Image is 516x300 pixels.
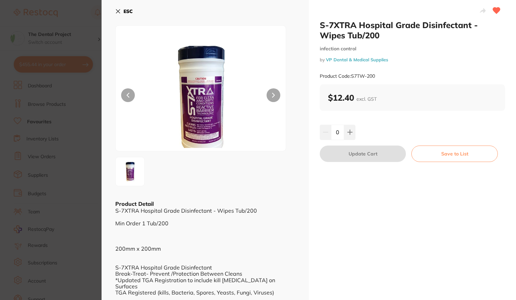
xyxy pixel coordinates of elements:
[115,5,133,17] button: ESC
[320,73,375,79] small: Product Code: S7TW-200
[328,92,377,103] b: $12.40
[115,200,154,207] b: Product Detail
[320,20,505,40] h2: S-7XTRA Hospital Grade Disinfectant - Wipes Tub/200
[320,146,406,162] button: Update Cart
[356,96,377,102] span: excl. GST
[150,43,251,151] img: cy53ZWJw
[320,46,505,52] small: infection control
[320,57,505,62] small: by
[124,8,133,14] b: ESC
[411,146,498,162] button: Save to List
[118,159,142,184] img: cy53ZWJw
[326,57,388,62] a: VP Dental & Medical Supplies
